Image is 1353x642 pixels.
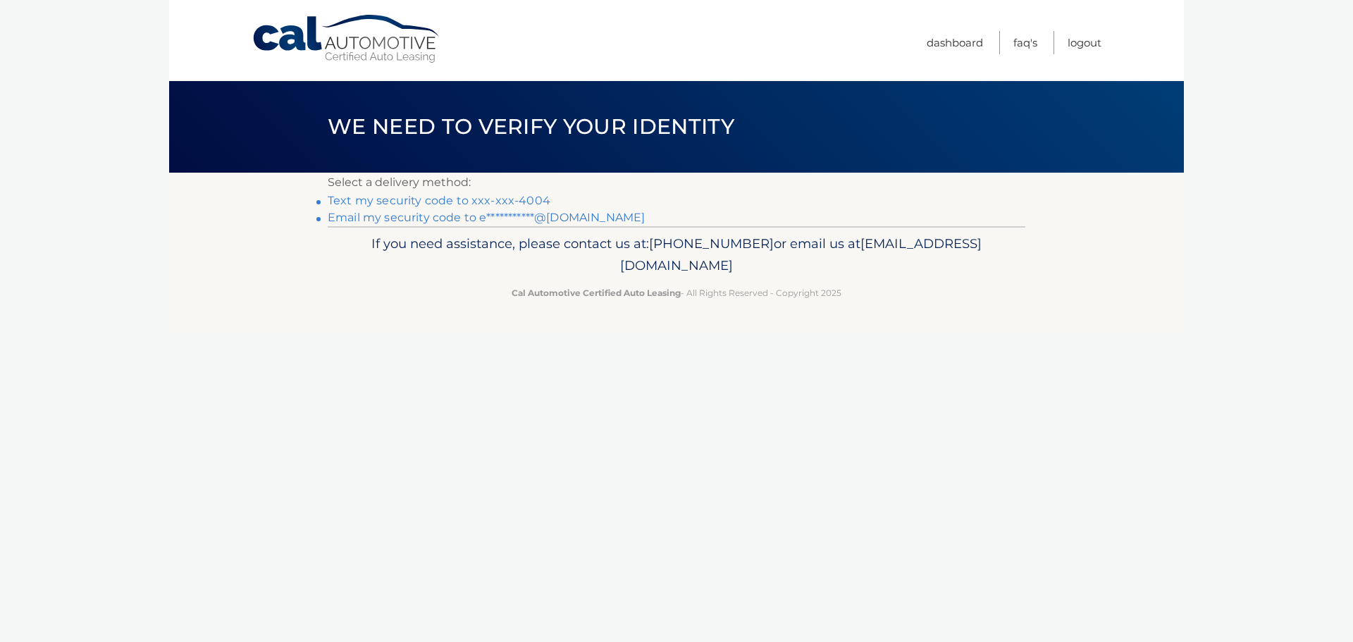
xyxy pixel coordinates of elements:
a: FAQ's [1013,31,1037,54]
p: If you need assistance, please contact us at: or email us at [337,233,1016,278]
a: Dashboard [927,31,983,54]
span: We need to verify your identity [328,113,734,140]
span: [PHONE_NUMBER] [649,235,774,252]
a: Logout [1068,31,1101,54]
a: Cal Automotive [252,14,442,64]
p: Select a delivery method: [328,173,1025,192]
strong: Cal Automotive Certified Auto Leasing [512,288,681,298]
p: - All Rights Reserved - Copyright 2025 [337,285,1016,300]
a: Text my security code to xxx-xxx-4004 [328,194,550,207]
